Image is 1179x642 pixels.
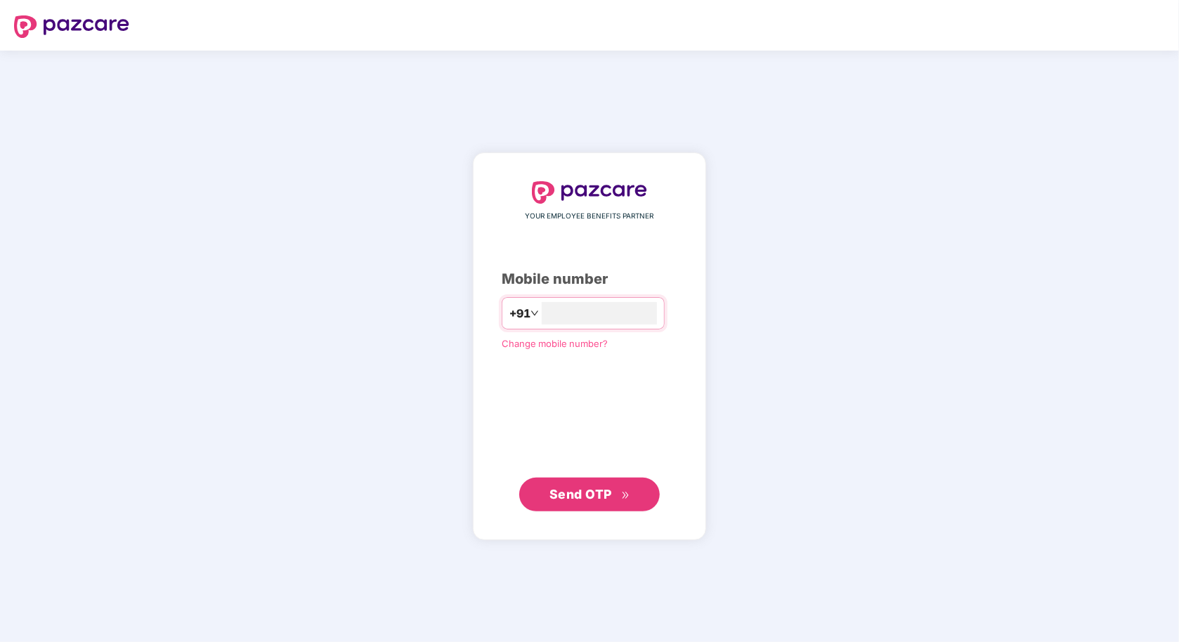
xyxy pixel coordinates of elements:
[519,478,660,511] button: Send OTPdouble-right
[14,15,129,38] img: logo
[530,309,539,317] span: down
[532,181,647,204] img: logo
[502,268,677,290] div: Mobile number
[526,211,654,222] span: YOUR EMPLOYEE BENEFITS PARTNER
[621,491,630,500] span: double-right
[509,305,530,322] span: +91
[549,487,612,502] span: Send OTP
[502,338,608,349] a: Change mobile number?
